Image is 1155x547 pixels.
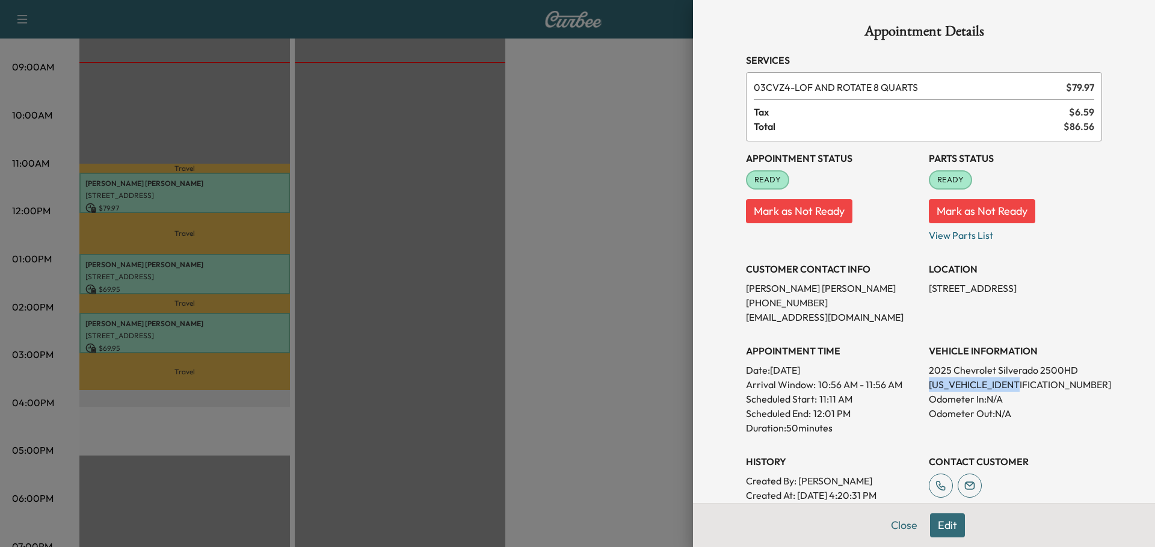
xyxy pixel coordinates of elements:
[929,151,1102,165] h3: Parts Status
[1066,80,1094,94] span: $ 79.97
[818,377,902,392] span: 10:56 AM - 11:56 AM
[813,406,851,421] p: 12:01 PM
[929,406,1102,421] p: Odometer Out: N/A
[930,174,971,186] span: READY
[746,344,919,358] h3: APPOINTMENT TIME
[929,454,1102,469] h3: CONTACT CUSTOMER
[746,488,919,502] p: Created At : [DATE] 4:20:31 PM
[929,223,1102,243] p: View Parts List
[746,53,1102,67] h3: Services
[747,174,788,186] span: READY
[746,310,919,324] p: [EMAIL_ADDRESS][DOMAIN_NAME]
[929,199,1035,223] button: Mark as Not Ready
[929,344,1102,358] h3: VEHICLE INFORMATION
[746,392,817,406] p: Scheduled Start:
[883,513,925,537] button: Close
[746,24,1102,43] h1: Appointment Details
[746,151,919,165] h3: Appointment Status
[746,199,852,223] button: Mark as Not Ready
[746,262,919,276] h3: CUSTOMER CONTACT INFO
[746,295,919,310] p: [PHONE_NUMBER]
[754,105,1069,119] span: Tax
[1064,119,1094,134] span: $ 86.56
[746,377,919,392] p: Arrival Window:
[819,392,852,406] p: 11:11 AM
[746,474,919,488] p: Created By : [PERSON_NAME]
[929,262,1102,276] h3: LOCATION
[929,281,1102,295] p: [STREET_ADDRESS]
[746,363,919,377] p: Date: [DATE]
[746,502,919,517] p: Modified By : [PERSON_NAME]
[746,454,919,469] h3: History
[746,281,919,295] p: [PERSON_NAME] [PERSON_NAME]
[929,363,1102,377] p: 2025 Chevrolet Silverado 2500HD
[1069,105,1094,119] span: $ 6.59
[746,421,919,435] p: Duration: 50 minutes
[746,406,811,421] p: Scheduled End:
[754,80,1061,94] span: LOF AND ROTATE 8 QUARTS
[930,513,965,537] button: Edit
[929,392,1102,406] p: Odometer In: N/A
[754,119,1064,134] span: Total
[929,377,1102,392] p: [US_VEHICLE_IDENTIFICATION_NUMBER]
